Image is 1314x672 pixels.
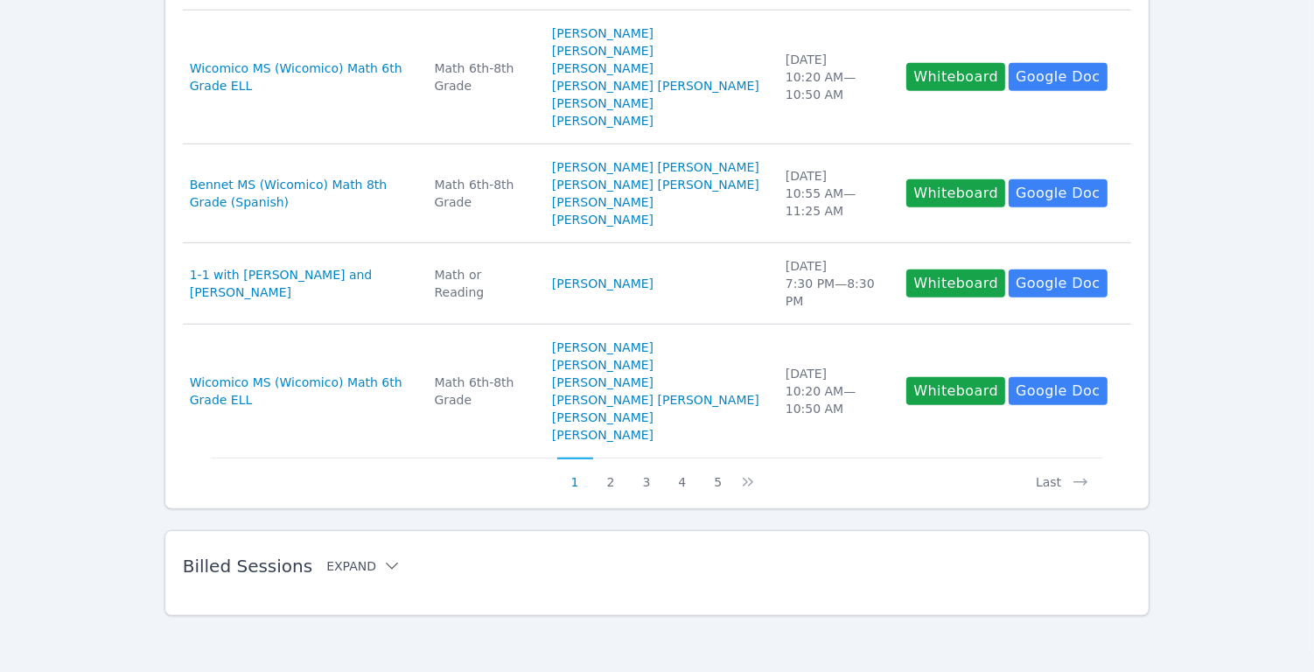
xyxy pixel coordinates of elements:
a: [PERSON_NAME] [552,339,654,356]
div: [DATE] 10:20 AM — 10:50 AM [786,365,886,417]
a: Wicomico MS (Wicomico) Math 6th Grade ELL [190,374,414,409]
button: 5 [700,458,736,491]
a: [PERSON_NAME] [552,374,654,391]
a: Google Doc [1009,269,1107,297]
button: 3 [629,458,665,491]
a: Wicomico MS (Wicomico) Math 6th Grade ELL [190,59,414,94]
tr: Bennet MS (Wicomico) Math 8th Grade (Spanish)Math 6th-8th Grade[PERSON_NAME] [PERSON_NAME][PERSON... [183,144,1132,243]
a: Google Doc [1009,179,1107,207]
a: [PERSON_NAME] [552,193,654,211]
a: [PERSON_NAME] [552,59,654,77]
span: Billed Sessions [183,556,312,577]
a: [PERSON_NAME] [552,112,654,129]
a: [PERSON_NAME] [PERSON_NAME] [552,158,759,176]
button: 1 [557,458,593,491]
div: Math or Reading [435,266,531,301]
a: [PERSON_NAME] [552,275,654,292]
a: [PERSON_NAME] [552,24,654,42]
button: Expand [326,557,401,575]
a: Google Doc [1009,63,1107,91]
div: [DATE] 10:20 AM — 10:50 AM [786,51,886,103]
a: Bennet MS (Wicomico) Math 8th Grade (Spanish) [190,176,414,211]
a: Google Doc [1009,377,1107,405]
button: Whiteboard [906,179,1005,207]
tr: 1-1 with [PERSON_NAME] and [PERSON_NAME]Math or Reading[PERSON_NAME][DATE]7:30 PM—8:30 PMWhiteboa... [183,243,1132,325]
button: Whiteboard [906,269,1005,297]
button: Whiteboard [906,63,1005,91]
a: [PERSON_NAME] [552,356,654,374]
div: [DATE] 7:30 PM — 8:30 PM [786,257,886,310]
button: Whiteboard [906,377,1005,405]
a: [PERSON_NAME] [552,42,654,59]
a: [PERSON_NAME] [552,211,654,228]
a: [PERSON_NAME] [552,426,654,444]
div: Math 6th-8th Grade [435,176,531,211]
div: [DATE] 10:55 AM — 11:25 AM [786,167,886,220]
tr: Wicomico MS (Wicomico) Math 6th Grade ELLMath 6th-8th Grade[PERSON_NAME][PERSON_NAME][PERSON_NAME... [183,10,1132,144]
button: Last [1022,458,1103,491]
button: 4 [664,458,700,491]
a: [PERSON_NAME] [PERSON_NAME] [PERSON_NAME] [552,391,765,426]
a: [PERSON_NAME] [PERSON_NAME] [PERSON_NAME] [552,77,765,112]
div: Math 6th-8th Grade [435,59,531,94]
a: 1-1 with [PERSON_NAME] and [PERSON_NAME] [190,266,414,301]
button: 2 [593,458,629,491]
a: [PERSON_NAME] [PERSON_NAME] [552,176,759,193]
tr: Wicomico MS (Wicomico) Math 6th Grade ELLMath 6th-8th Grade[PERSON_NAME][PERSON_NAME][PERSON_NAME... [183,325,1132,458]
div: Math 6th-8th Grade [435,374,531,409]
